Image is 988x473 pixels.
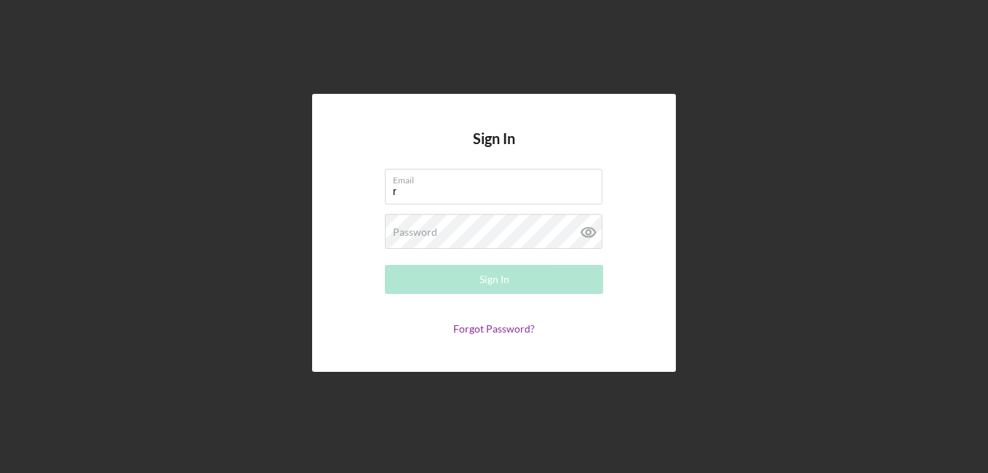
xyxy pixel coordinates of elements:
[453,322,535,335] a: Forgot Password?
[393,170,602,186] label: Email
[479,265,509,294] div: Sign In
[385,265,603,294] button: Sign In
[473,130,515,169] h4: Sign In
[393,226,437,238] label: Password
